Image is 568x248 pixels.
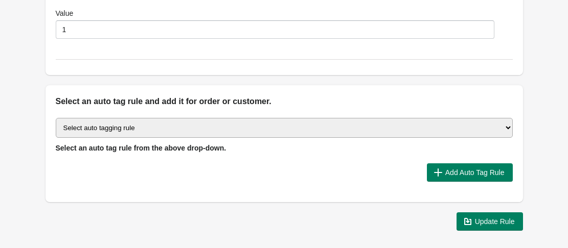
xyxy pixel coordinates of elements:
label: Value [56,8,74,18]
span: Select an auto tag rule from the above drop-down. [56,144,226,152]
button: Update Rule [457,212,523,231]
input: total [56,20,494,39]
span: Add Auto Tag Rule [445,168,505,177]
span: Update Rule [475,217,515,226]
button: Add Auto Tag Rule [427,163,513,182]
h2: Select an auto tag rule and add it for order or customer. [56,95,513,108]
